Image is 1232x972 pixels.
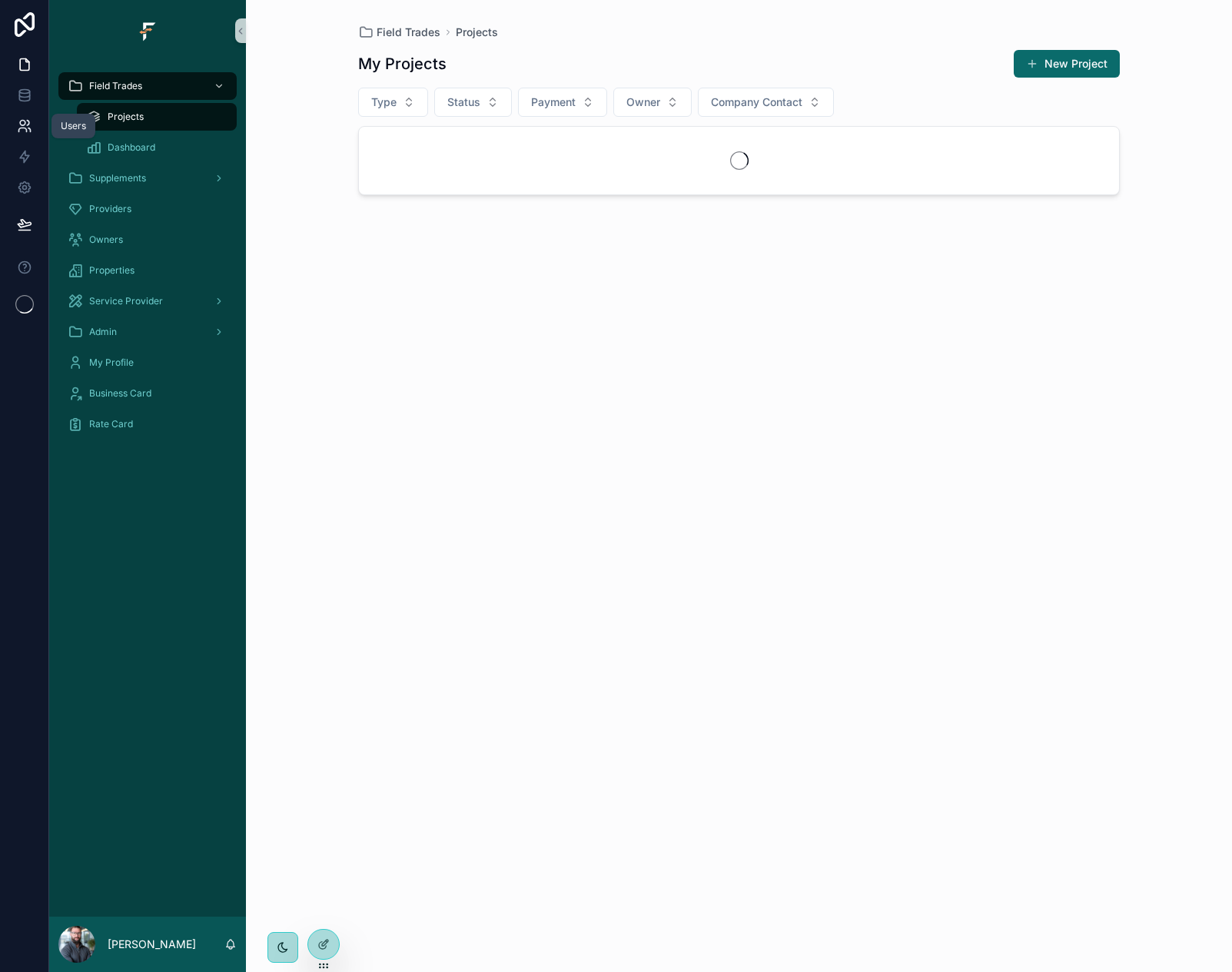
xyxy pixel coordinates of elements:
[89,172,146,184] span: Supplements
[613,88,692,117] button: Select Button
[89,418,133,430] span: Rate Card
[58,287,237,315] a: Service Provider
[58,380,237,407] a: Business Card
[358,25,440,40] a: Field Trades
[626,95,660,110] span: Owner
[108,111,144,123] span: Projects
[58,349,237,377] a: My Profile
[58,257,237,284] a: Properties
[1014,50,1120,78] button: New Project
[49,61,246,458] div: scrollable content
[77,134,237,161] a: Dashboard
[711,95,802,110] span: Company Contact
[358,88,428,117] button: Select Button
[58,72,237,100] a: Field Trades
[108,937,196,952] p: [PERSON_NAME]
[531,95,576,110] span: Payment
[108,141,155,154] span: Dashboard
[89,387,151,400] span: Business Card
[58,410,237,438] a: Rate Card
[358,53,447,75] h1: My Projects
[456,25,498,40] a: Projects
[377,25,440,40] span: Field Trades
[58,318,237,346] a: Admin
[61,120,86,132] div: Users
[89,357,134,369] span: My Profile
[77,103,237,131] a: Projects
[89,326,117,338] span: Admin
[58,226,237,254] a: Owners
[135,18,160,43] img: App logo
[89,295,163,307] span: Service Provider
[371,95,397,110] span: Type
[447,95,480,110] span: Status
[89,264,134,277] span: Properties
[518,88,607,117] button: Select Button
[58,164,237,192] a: Supplements
[89,203,131,215] span: Providers
[434,88,512,117] button: Select Button
[89,234,123,246] span: Owners
[58,195,237,223] a: Providers
[698,88,834,117] button: Select Button
[89,80,142,92] span: Field Trades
